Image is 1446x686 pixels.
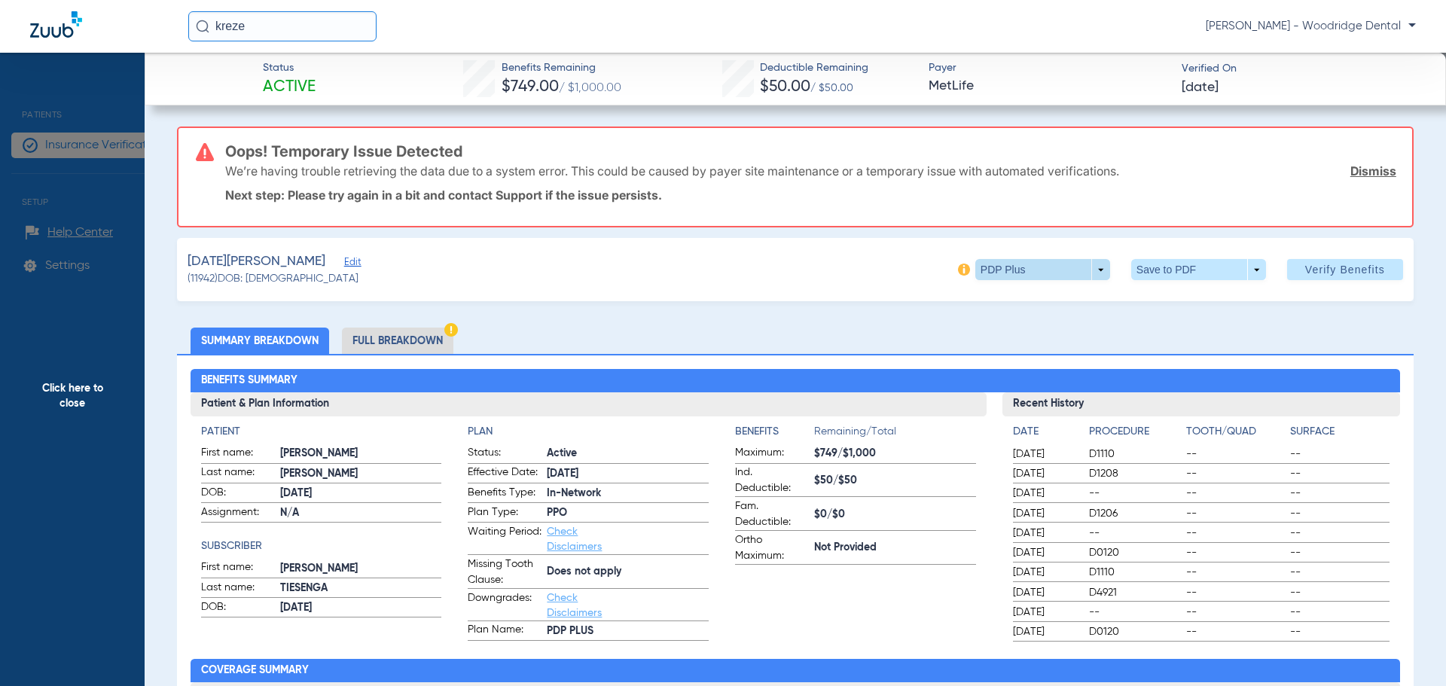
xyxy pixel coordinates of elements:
p: We’re having trouble retrieving the data due to a system error. This could be caused by payer sit... [225,163,1119,178]
span: First name: [201,445,275,463]
span: [DATE] [1013,526,1076,541]
span: -- [1186,506,1286,521]
span: [DATE] [1013,545,1076,560]
span: DOB: [201,599,275,617]
span: Active [263,77,316,98]
span: -- [1186,624,1286,639]
span: Plan Type: [468,505,541,523]
span: Deductible Remaining [760,60,868,76]
span: (11942) DOB: [DEMOGRAPHIC_DATA] [188,271,358,287]
span: [DATE] [1013,447,1076,462]
span: D1110 [1089,565,1181,580]
span: -- [1089,486,1181,501]
span: [DATE] [1013,624,1076,639]
li: Summary Breakdown [191,328,329,354]
span: $50/$50 [814,473,976,489]
h3: Recent History [1002,392,1401,416]
span: Status: [468,445,541,463]
span: [DATE] [280,600,442,616]
app-breakdown-title: Subscriber [201,538,442,554]
span: Downgrades: [468,590,541,620]
span: -- [1186,486,1286,501]
span: $50.00 [760,79,810,95]
span: D0120 [1089,624,1181,639]
span: [PERSON_NAME] - Woodridge Dental [1206,19,1416,34]
span: MetLife [929,77,1169,96]
img: Hazard [444,323,458,337]
span: Verify Benefits [1305,264,1385,276]
span: Last name: [201,465,275,483]
span: -- [1290,486,1390,501]
span: Active [547,446,709,462]
span: Assignment: [201,505,275,523]
span: -- [1186,466,1286,481]
span: Does not apply [547,564,709,580]
span: $0/$0 [814,507,976,523]
app-breakdown-title: Date [1013,424,1076,445]
span: Benefits Type: [468,485,541,503]
span: [DATE] [1013,585,1076,600]
span: [DATE] [1013,605,1076,620]
span: [DATE] [1182,78,1219,97]
span: / $1,000.00 [559,82,621,94]
span: -- [1186,447,1286,462]
span: Not Provided [814,540,976,556]
h4: Procedure [1089,424,1181,440]
button: Verify Benefits [1287,259,1403,280]
span: [DATE] [1013,486,1076,501]
app-breakdown-title: Tooth/Quad [1186,424,1286,445]
span: -- [1290,506,1390,521]
button: Save to PDF [1131,259,1266,280]
h2: Coverage Summary [191,659,1401,683]
span: -- [1290,624,1390,639]
span: -- [1290,447,1390,462]
span: -- [1186,585,1286,600]
span: N/A [280,505,442,521]
span: -- [1186,565,1286,580]
h4: Plan [468,424,709,440]
span: Last name: [201,580,275,598]
span: [PERSON_NAME] [280,561,442,577]
app-breakdown-title: Procedure [1089,424,1181,445]
span: [PERSON_NAME] [280,446,442,462]
span: Maximum: [735,445,809,463]
span: [DATE] [1013,466,1076,481]
span: Ind. Deductible: [735,465,809,496]
span: -- [1290,545,1390,560]
span: Missing Tooth Clause: [468,556,541,588]
span: D4921 [1089,585,1181,600]
span: Waiting Period: [468,524,541,554]
span: Benefits Remaining [502,60,621,76]
h3: Oops! Temporary Issue Detected [225,144,1396,159]
li: Full Breakdown [342,328,453,354]
span: $749.00 [502,79,559,95]
span: [DATE] [1013,565,1076,580]
span: PPO [547,505,709,521]
span: Remaining/Total [814,424,976,445]
span: Verified On [1182,61,1422,77]
span: -- [1089,605,1181,620]
span: -- [1290,605,1390,620]
span: D1110 [1089,447,1181,462]
span: D1208 [1089,466,1181,481]
app-breakdown-title: Surface [1290,424,1390,445]
span: Ortho Maximum: [735,532,809,564]
span: PDP PLUS [547,623,709,639]
img: error-icon [196,143,214,161]
span: [DATE] [1013,506,1076,521]
span: -- [1290,526,1390,541]
span: Fam. Deductible: [735,498,809,530]
span: -- [1186,526,1286,541]
span: Effective Date: [468,465,541,483]
a: Check Disclaimers [547,526,602,552]
span: Status [263,60,316,76]
input: Search for patients [188,11,377,41]
h4: Patient [201,424,442,440]
span: -- [1290,565,1390,580]
span: [DATE] [547,466,709,482]
span: -- [1186,545,1286,560]
span: / $50.00 [810,83,853,93]
span: [DATE][PERSON_NAME] [188,252,325,271]
app-breakdown-title: Benefits [735,424,814,445]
